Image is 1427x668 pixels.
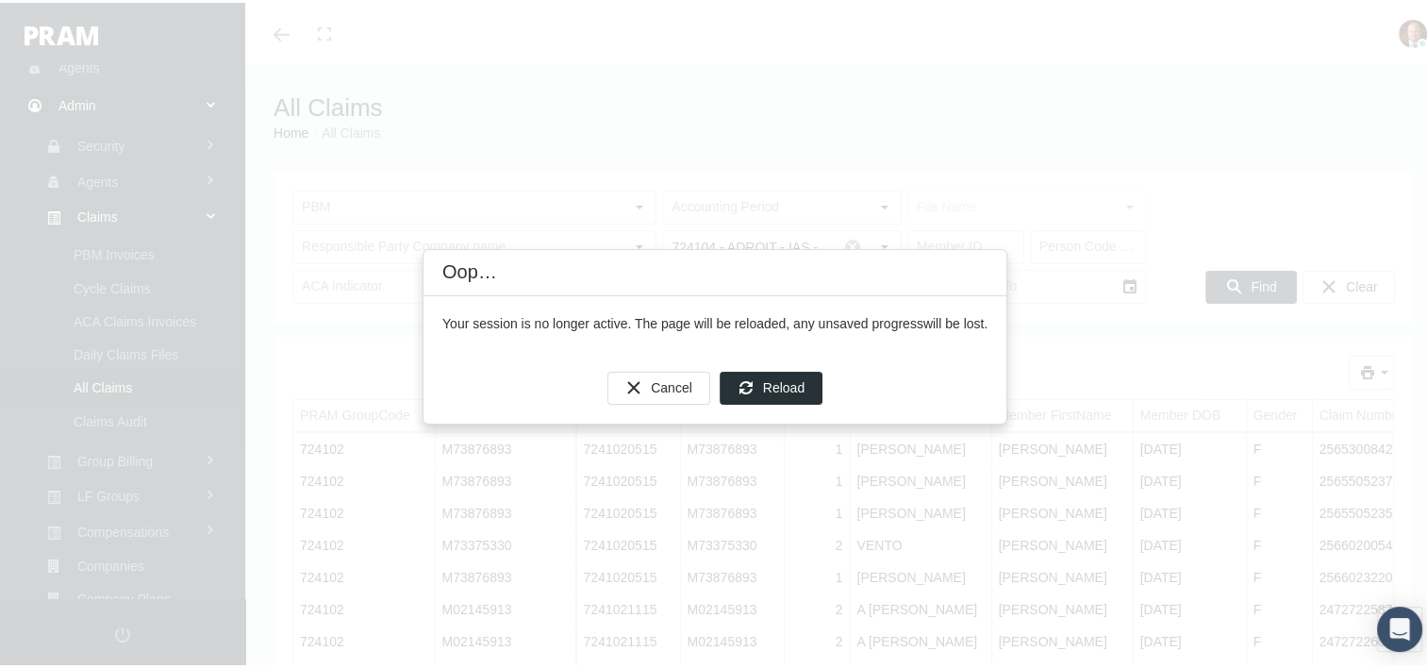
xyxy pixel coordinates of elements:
b: will be lost. [923,313,987,328]
div: Cancel [607,369,710,402]
div: Open Intercom Messenger [1377,604,1422,649]
span: Reload [763,377,805,392]
span: Cancel [651,377,692,392]
div: Your session is no longer active. The page will be reloaded, any unsaved progress [442,312,987,330]
div: Oops... [442,257,500,282]
div: Reload [720,369,822,402]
